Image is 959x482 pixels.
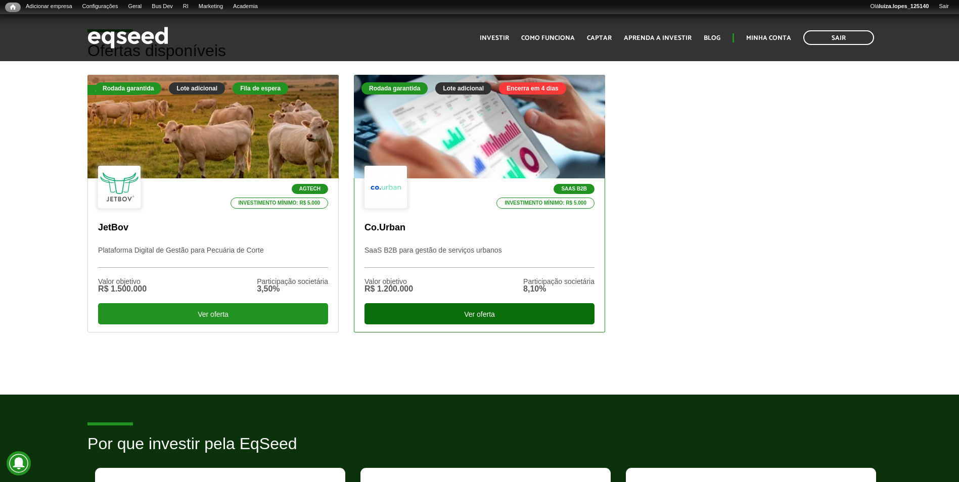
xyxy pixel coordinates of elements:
a: Bus Dev [147,3,178,11]
a: Academia [228,3,263,11]
a: Sair [803,30,874,45]
div: Fila de espera [87,85,144,95]
a: Início [5,3,21,12]
strong: luiza.lopes_125140 [879,3,929,9]
a: Como funciona [521,35,575,41]
div: Participação societária [257,278,328,285]
p: JetBov [98,222,328,233]
a: Minha conta [746,35,791,41]
div: Lote adicional [169,82,225,94]
div: R$ 1.200.000 [364,285,413,293]
a: Marketing [194,3,228,11]
a: Blog [704,35,720,41]
div: Lote adicional [435,82,491,94]
p: Investimento mínimo: R$ 5.000 [496,198,595,209]
div: 8,10% [523,285,595,293]
p: Plataforma Digital de Gestão para Pecuária de Corte [98,246,328,268]
a: Oláluiza.lopes_125140 [865,3,934,11]
div: Rodada garantida [361,82,428,94]
img: EqSeed [87,24,168,51]
span: Início [10,4,16,11]
a: Aprenda a investir [624,35,692,41]
p: SaaS B2B para gestão de serviços urbanos [364,246,595,268]
a: Investir [480,35,509,41]
a: Sair [934,3,954,11]
h2: Por que investir pela EqSeed [87,435,872,468]
div: R$ 1.500.000 [98,285,147,293]
a: Configurações [77,3,123,11]
p: Agtech [292,184,328,194]
div: Fila de espera [233,82,288,94]
p: SaaS B2B [554,184,595,194]
div: Valor objetivo [364,278,413,285]
a: Captar [587,35,612,41]
div: Valor objetivo [98,278,147,285]
p: Investimento mínimo: R$ 5.000 [231,198,329,209]
a: Fila de espera Rodada garantida Lote adicional Fila de espera Agtech Investimento mínimo: R$ 5.00... [87,75,339,332]
a: Rodada garantida Lote adicional Encerra em 4 dias SaaS B2B Investimento mínimo: R$ 5.000 Co.Urban... [354,75,605,332]
div: 3,50% [257,285,328,293]
div: Participação societária [523,278,595,285]
div: Rodada garantida [95,82,161,94]
a: RI [178,3,194,11]
a: Adicionar empresa [21,3,77,11]
div: Ver oferta [98,303,328,324]
a: Geral [123,3,147,11]
div: Encerra em 4 dias [499,82,566,94]
p: Co.Urban [364,222,595,233]
div: Ver oferta [364,303,595,324]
